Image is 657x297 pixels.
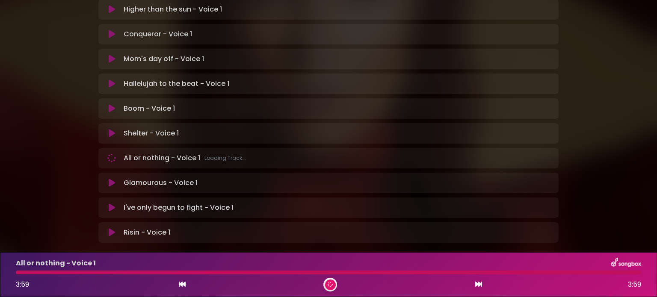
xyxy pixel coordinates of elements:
[611,258,641,269] img: songbox-logo-white.png
[124,103,175,114] p: Boom - Voice 1
[16,258,96,268] p: All or nothing - Voice 1
[124,203,234,213] p: I've only begun to fight - Voice 1
[124,54,204,64] p: Mom's day off - Voice 1
[124,4,222,15] p: Higher than the sun - Voice 1
[124,178,198,188] p: Glamourous - Voice 1
[124,29,192,39] p: Conqueror - Voice 1
[204,154,246,162] span: Loading Track...
[124,128,179,138] p: Shelter - Voice 1
[124,227,170,238] p: Risin - Voice 1
[124,79,229,89] p: Hallelujah to the beat - Voice 1
[124,153,246,163] p: All or nothing - Voice 1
